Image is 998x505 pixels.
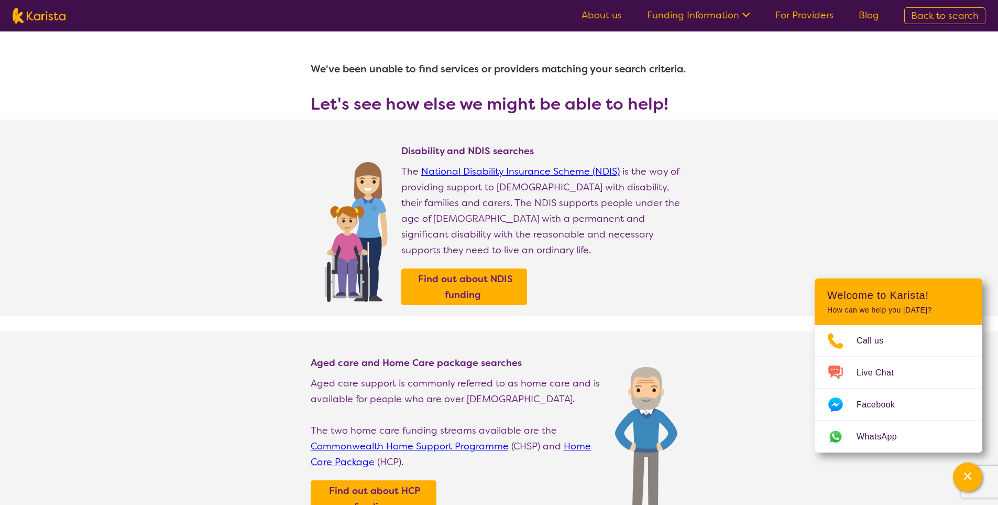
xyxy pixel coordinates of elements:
[953,463,982,492] button: Channel Menu
[904,7,985,24] a: Back to search
[815,278,982,453] div: Channel Menu
[418,273,513,301] b: Find out about NDIS funding
[401,145,688,157] h4: Disability and NDIS searches
[815,325,982,453] ul: Choose channel
[311,357,605,369] h4: Aged care and Home Care package searches
[311,94,688,113] h3: Let's see how else we might be able to help!
[857,429,909,445] span: WhatsApp
[421,165,620,178] a: National Disability Insurance Scheme (NDIS)
[321,155,391,302] img: Find NDIS and Disability services and providers
[911,9,979,22] span: Back to search
[775,9,834,22] a: For Providers
[311,375,605,407] p: Aged care support is commonly referred to as home care and is available for people who are over [...
[582,9,622,22] a: About us
[401,164,688,258] p: The is the way of providing support to [DEMOGRAPHIC_DATA] with disability, their families and car...
[859,9,879,22] a: Blog
[13,8,65,24] img: Karista logo
[815,421,982,453] a: Web link opens in a new tab.
[827,306,970,315] p: How can we help you [DATE]?
[311,57,688,82] h1: We've been unable to find services or providers matching your search criteria.
[647,9,750,22] a: Funding Information
[404,271,524,303] a: Find out about NDIS funding
[857,365,906,381] span: Live Chat
[311,440,509,453] a: Commonwealth Home Support Programme
[827,289,970,302] h2: Welcome to Karista!
[857,333,896,349] span: Call us
[311,423,605,470] p: The two home care funding streams available are the (CHSP) and (HCP).
[857,397,907,413] span: Facebook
